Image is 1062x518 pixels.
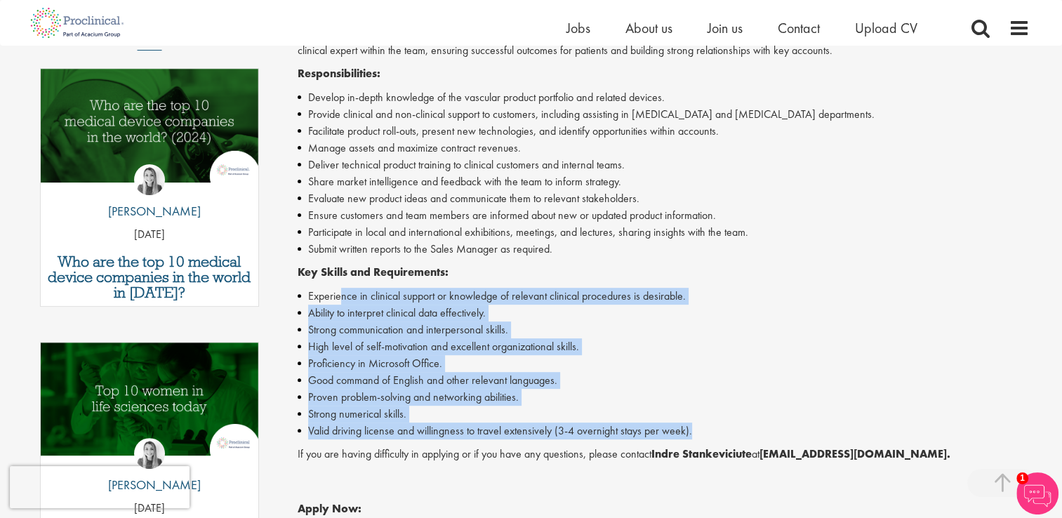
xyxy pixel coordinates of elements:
[10,466,190,508] iframe: reCAPTCHA
[298,190,1030,207] li: Evaluate new product ideas and communicate them to relevant stakeholders.
[298,207,1030,224] li: Ensure customers and team members are informed about new or updated product information.
[778,19,820,37] a: Contact
[298,173,1030,190] li: Share market intelligence and feedback with the team to inform strategy.
[134,438,165,469] img: Hannah Burke
[855,19,917,37] a: Upload CV
[298,321,1030,338] li: Strong communication and interpersonal skills.
[41,343,259,467] a: Link to a post
[298,123,1030,140] li: Facilitate product roll-outs, present new technologies, and identify opportunities within accounts.
[625,19,672,37] a: About us
[41,69,259,182] img: Top 10 Medical Device Companies 2024
[298,157,1030,173] li: Deliver technical product training to clinical customers and internal teams.
[298,355,1030,372] li: Proficiency in Microsoft Office.
[1016,472,1058,514] img: Chatbot
[298,372,1030,389] li: Good command of English and other relevant languages.
[566,19,590,37] a: Jobs
[298,140,1030,157] li: Manage assets and maximize contract revenues.
[651,446,752,461] strong: Indre Stankeviciute
[298,66,380,81] strong: Responsibilities:
[298,106,1030,123] li: Provide clinical and non-clinical support to customers, including assisting in [MEDICAL_DATA] and...
[298,423,1030,439] li: Valid driving license and willingness to travel extensively (3-4 overnight stays per week).
[298,241,1030,258] li: Submit written reports to the Sales Manager as required.
[298,338,1030,355] li: High level of self-motivation and excellent organizational skills.
[298,389,1030,406] li: Proven problem-solving and networking abilities.
[41,69,259,193] a: Link to a post
[298,265,449,279] strong: Key Skills and Requirements:
[298,288,1030,305] li: Experience in clinical support or knowledge of relevant clinical procedures is desirable.
[98,164,201,227] a: Hannah Burke [PERSON_NAME]
[98,202,201,220] p: [PERSON_NAME]
[41,500,259,517] p: [DATE]
[48,254,252,300] a: Who are the top 10 medical device companies in the world in [DATE]?
[298,305,1030,321] li: Ability to interpret clinical data effectively.
[41,227,259,243] p: [DATE]
[98,438,201,501] a: Hannah Burke [PERSON_NAME]
[708,19,743,37] a: Join us
[298,406,1030,423] li: Strong numerical skills.
[41,343,259,456] img: Top 10 women in life sciences today
[298,501,361,516] strong: Apply Now:
[1016,472,1028,484] span: 1
[759,446,950,461] strong: [EMAIL_ADDRESS][DOMAIN_NAME].
[298,446,1030,463] p: If you are having difficulty in applying or if you have any questions, please contact at
[298,89,1030,106] li: Develop in-depth knowledge of the vascular product portfolio and related devices.
[298,224,1030,241] li: Participate in local and international exhibitions, meetings, and lectures, sharing insights with...
[134,164,165,195] img: Hannah Burke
